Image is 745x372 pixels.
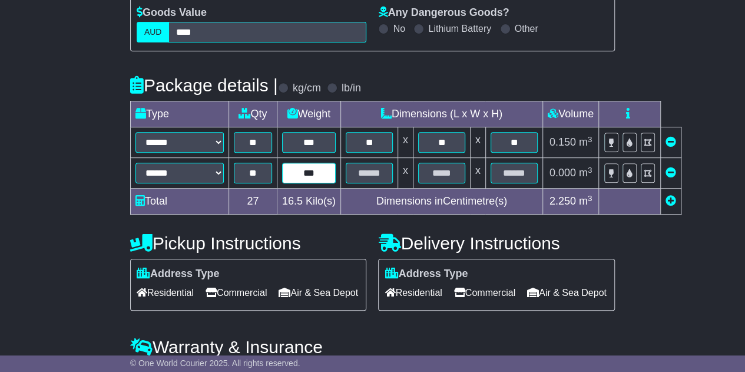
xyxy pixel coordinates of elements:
[398,127,413,158] td: x
[293,82,321,95] label: kg/cm
[130,101,229,127] td: Type
[665,195,676,207] a: Add new item
[527,284,607,302] span: Air & Sea Depot
[229,101,277,127] td: Qty
[130,358,300,368] span: © One World Courier 2025. All rights reserved.
[340,189,542,215] td: Dimensions in Centimetre(s)
[340,101,542,127] td: Dimensions (L x W x H)
[342,82,361,95] label: lb/in
[206,284,267,302] span: Commercial
[428,23,491,34] label: Lithium Battery
[378,233,615,253] h4: Delivery Instructions
[279,284,358,302] span: Air & Sea Depot
[137,22,170,42] label: AUD
[393,23,405,34] label: No
[579,167,592,179] span: m
[277,101,340,127] td: Weight
[665,136,676,148] a: Remove this item
[385,284,442,302] span: Residential
[665,167,676,179] a: Remove this item
[549,195,576,207] span: 2.250
[470,158,485,189] td: x
[542,101,598,127] td: Volume
[137,6,207,19] label: Goods Value
[130,337,615,357] h4: Warranty & Insurance
[579,195,592,207] span: m
[579,136,592,148] span: m
[588,194,592,203] sup: 3
[588,135,592,144] sup: 3
[515,23,538,34] label: Other
[137,284,194,302] span: Residential
[549,167,576,179] span: 0.000
[378,6,509,19] label: Any Dangerous Goods?
[470,127,485,158] td: x
[130,75,278,95] h4: Package details |
[549,136,576,148] span: 0.150
[137,268,220,281] label: Address Type
[282,195,303,207] span: 16.5
[588,166,592,175] sup: 3
[398,158,413,189] td: x
[385,268,468,281] label: Address Type
[130,233,367,253] h4: Pickup Instructions
[454,284,515,302] span: Commercial
[277,189,340,215] td: Kilo(s)
[229,189,277,215] td: 27
[130,189,229,215] td: Total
